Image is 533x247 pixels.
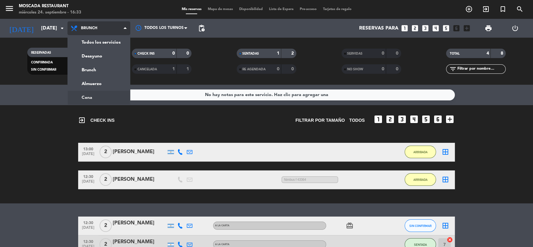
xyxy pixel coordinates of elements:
i: card_giftcard [346,222,353,229]
i: looks_6 [452,24,460,32]
span: TOTAL [450,52,460,55]
i: looks_one [373,114,383,124]
span: ARRIBADA [413,178,428,181]
div: Moscada Restaurant [19,3,81,9]
span: CANCELADA [137,68,157,71]
span: 12:30 [80,219,96,226]
div: [PERSON_NAME] [113,175,166,184]
button: SIN CONFIRMAR [405,219,436,232]
i: add_box [445,114,455,124]
a: Almuerzo [68,77,130,91]
strong: 0 [291,67,295,71]
div: [PERSON_NAME] [113,148,166,156]
i: exit_to_app [482,5,490,13]
i: search [516,5,524,13]
i: looks_3 [397,114,407,124]
span: RESERVADAS [31,51,51,54]
i: looks_two [411,24,419,32]
i: arrow_drop_down [58,24,66,32]
span: [DATE] [80,152,96,159]
i: looks_one [401,24,409,32]
strong: 1 [186,67,190,71]
span: pending_actions [198,24,205,32]
span: Tarjetas de regalo [320,8,355,11]
div: [PERSON_NAME] [113,238,166,246]
span: Nimbus f 43364 [282,176,338,183]
div: [PERSON_NAME] [113,219,166,227]
i: border_all [442,222,449,229]
span: RE AGENDADA [242,68,266,71]
span: 2 [100,219,112,232]
span: Disponibilidad [236,8,266,11]
i: looks_5 [442,24,450,32]
strong: 0 [382,51,384,56]
button: ARRIBADA [405,173,436,186]
i: looks_3 [421,24,429,32]
span: ARRIBADA [413,150,428,154]
div: miércoles 24. septiembre - 16:33 [19,9,81,16]
strong: 8 [501,51,504,56]
i: turned_in_not [499,5,507,13]
strong: 0 [382,67,384,71]
span: CONFIRMADA [31,61,53,64]
span: SIN CONFIRMAR [31,68,56,71]
span: Filtrar por tamaño [295,117,345,124]
i: cancel [447,237,453,243]
span: SIN CONFIRMAR [409,224,432,228]
span: NO SHOW [347,68,363,71]
strong: 0 [396,67,400,71]
span: 12:30 [80,238,96,245]
i: looks_4 [409,114,419,124]
span: Mis reservas [179,8,205,11]
i: exit_to_app [78,116,86,124]
i: [DATE] [5,21,38,35]
strong: 1 [172,67,175,71]
strong: 1 [277,51,279,56]
i: border_all [442,148,449,156]
span: [DATE] [80,226,96,233]
span: Mapa de mesas [205,8,236,11]
span: Pre-acceso [297,8,320,11]
span: CHECK INS [137,52,155,55]
span: [DATE] [80,180,96,187]
span: Lista de Espera [266,8,297,11]
input: Filtrar por nombre... [457,66,505,72]
i: add_box [463,24,471,32]
strong: 2 [291,51,295,56]
span: A la Carta [215,224,229,227]
span: SENTADA [414,243,427,246]
a: Desayuno [68,49,130,63]
strong: 4 [486,51,489,56]
i: looks_4 [432,24,440,32]
strong: 0 [186,51,190,56]
span: TODOS [349,117,365,124]
i: looks_6 [433,114,443,124]
span: 13:00 [80,145,96,152]
a: Cena [68,91,130,105]
span: 2 [100,146,112,158]
i: looks_two [385,114,395,124]
span: print [485,24,492,32]
span: SERVIDAS [347,52,363,55]
button: ARRIBADA [405,146,436,158]
a: Brunch [68,63,130,77]
i: menu [5,4,14,13]
i: power_settings_new [511,24,519,32]
span: 12:30 [80,173,96,180]
span: Reservas para [359,25,398,31]
strong: 0 [172,51,175,56]
div: No hay notas para este servicio. Haz clic para agregar una [205,91,328,99]
i: border_all [442,176,449,183]
i: looks_5 [421,114,431,124]
i: filter_list [449,65,457,73]
div: LOG OUT [502,19,529,38]
strong: 0 [277,67,279,71]
span: 2 [100,173,112,186]
strong: 0 [396,51,400,56]
button: menu [5,4,14,15]
span: A la Carta [215,243,229,246]
a: Todos los servicios [68,35,130,49]
i: add_circle_outline [465,5,473,13]
span: CHECK INS [78,116,115,124]
span: Brunch [81,26,97,30]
